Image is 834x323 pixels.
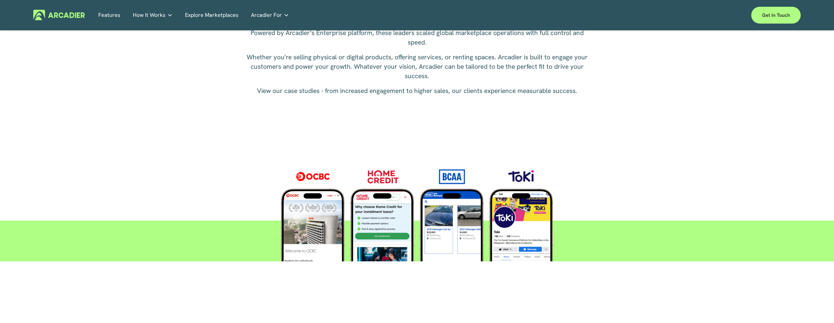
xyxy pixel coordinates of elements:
[133,10,166,20] span: How It Works
[133,10,173,20] a: folder dropdown
[185,10,239,20] a: Explore Marketplaces
[251,10,282,20] span: Arcadier For
[242,28,592,47] p: Powered by Arcadier’s Enterprise platform, these leaders scaled global marketplace operations wit...
[242,86,592,96] p: View our case studies - from increased engagement to higher sales, our clients experience measura...
[751,7,801,24] a: Get in touch
[98,10,120,20] a: Features
[242,53,592,81] p: Whether you’re selling physical or digital products, offering services, or renting spaces. Arcadi...
[251,10,289,20] a: folder dropdown
[33,10,85,20] img: Arcadier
